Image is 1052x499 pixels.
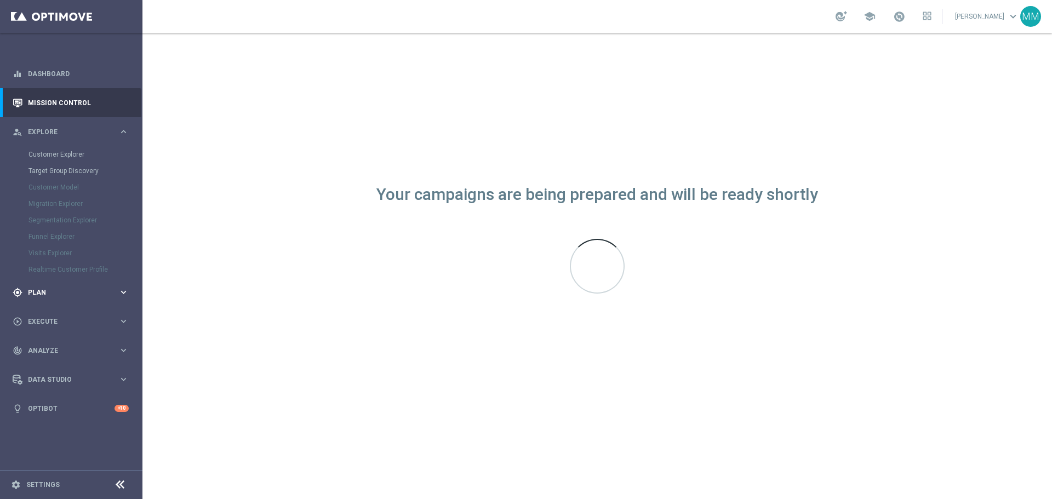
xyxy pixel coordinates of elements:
[28,150,114,159] a: Customer Explorer
[115,405,129,412] div: +10
[118,374,129,385] i: keyboard_arrow_right
[28,245,141,261] div: Visits Explorer
[12,128,129,136] button: person_search Explore keyboard_arrow_right
[28,88,129,117] a: Mission Control
[12,404,129,413] button: lightbulb Optibot +10
[118,127,129,137] i: keyboard_arrow_right
[28,376,118,383] span: Data Studio
[13,317,22,326] i: play_circle_outline
[1020,6,1041,27] div: MM
[28,261,141,278] div: Realtime Customer Profile
[13,69,22,79] i: equalizer
[12,70,129,78] button: equalizer Dashboard
[1007,10,1019,22] span: keyboard_arrow_down
[11,480,21,490] i: settings
[28,289,118,296] span: Plan
[13,127,22,137] i: person_search
[13,317,118,326] div: Execute
[13,288,22,297] i: gps_fixed
[28,318,118,325] span: Execute
[13,346,22,355] i: track_changes
[28,146,141,163] div: Customer Explorer
[28,228,141,245] div: Funnel Explorer
[13,59,129,88] div: Dashboard
[28,394,115,423] a: Optibot
[13,288,118,297] div: Plan
[28,196,141,212] div: Migration Explorer
[12,99,129,107] button: Mission Control
[13,375,118,385] div: Data Studio
[118,287,129,297] i: keyboard_arrow_right
[28,163,141,179] div: Target Group Discovery
[118,316,129,326] i: keyboard_arrow_right
[28,212,141,228] div: Segmentation Explorer
[13,127,118,137] div: Explore
[13,404,22,414] i: lightbulb
[28,347,118,354] span: Analyze
[28,167,114,175] a: Target Group Discovery
[954,8,1020,25] a: [PERSON_NAME]keyboard_arrow_down
[13,394,129,423] div: Optibot
[118,345,129,355] i: keyboard_arrow_right
[28,129,118,135] span: Explore
[26,481,60,488] a: Settings
[28,59,129,88] a: Dashboard
[12,288,129,297] button: gps_fixed Plan keyboard_arrow_right
[12,375,129,384] button: Data Studio keyboard_arrow_right
[28,179,141,196] div: Customer Model
[12,346,129,355] button: track_changes Analyze keyboard_arrow_right
[13,346,118,355] div: Analyze
[13,88,129,117] div: Mission Control
[376,190,818,199] div: Your campaigns are being prepared and will be ready shortly
[12,317,129,326] button: play_circle_outline Execute keyboard_arrow_right
[864,10,876,22] span: school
